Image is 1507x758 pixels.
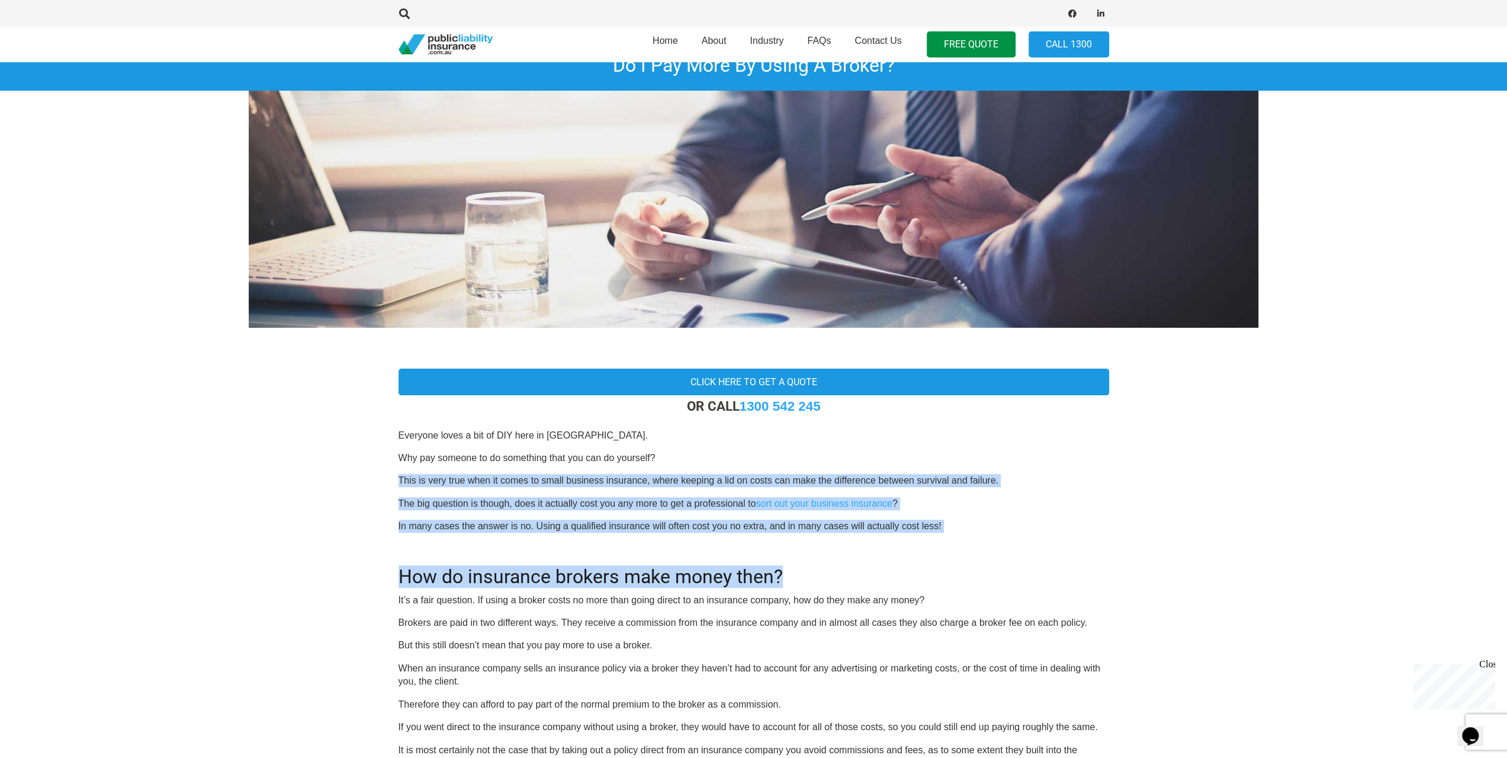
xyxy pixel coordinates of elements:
[1029,31,1109,58] a: Call 1300
[399,639,1109,652] p: But this still doesn’t mean that you pay more to use a broker.
[843,23,913,66] a: Contact Us
[399,429,1109,442] p: Everyone loves a bit of DIY here in [GEOGRAPHIC_DATA].
[687,398,821,414] strong: OR CALL
[399,594,1109,607] p: It’s a fair question. If using a broker costs no more than going direct to an insurance company, ...
[399,369,1109,395] a: Click here to get a quote
[653,36,678,46] span: Home
[399,698,1109,711] p: Therefore they can afford to pay part of the normal premium to the broker as a commission.
[1064,5,1081,22] a: Facebook
[399,497,1109,510] p: The big question is though, does it actually cost you any more to get a professional to ?
[399,452,1109,465] p: Why pay someone to do something that you can do yourself?
[750,36,783,46] span: Industry
[399,474,1109,487] p: This is very true when it comes to small business insurance, where keeping a lid on costs can mak...
[690,23,738,66] a: About
[399,616,1109,629] p: Brokers are paid in two different ways. They receive a commission from the insurance company and ...
[1093,5,1109,22] a: LinkedIn
[399,34,493,55] a: pli_logotransparent
[399,520,1109,533] p: In many cases the answer is no. Using a qualified insurance will often cost you no extra, and in ...
[756,498,892,508] a: sort out your business insurance
[399,662,1109,689] p: When an insurance company sells an insurance policy via a broker they haven’t had to account for ...
[1457,711,1495,746] iframe: chat widget
[641,23,690,66] a: Home
[795,23,843,66] a: FAQs
[399,721,1109,734] p: If you went direct to the insurance company without using a broker, they would have to account fo...
[702,36,727,46] span: About
[1409,659,1495,709] iframe: chat widget
[393,8,417,19] a: Search
[740,399,821,414] a: 1300 542 245
[738,23,795,66] a: Industry
[927,31,1016,58] a: FREE QUOTE
[807,36,831,46] span: FAQs
[249,91,1258,328] img: Public liability Insurance Cost
[5,5,82,86] div: Chat live with an agent now!Close
[399,551,1109,588] h2: How do insurance brokers make money then?
[854,36,901,46] span: Contact Us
